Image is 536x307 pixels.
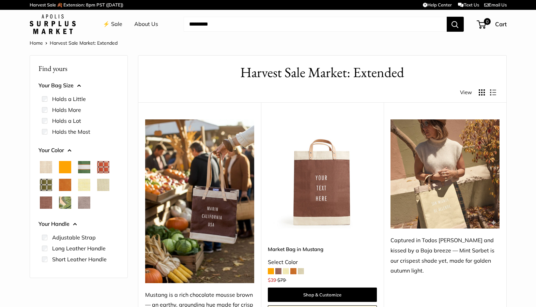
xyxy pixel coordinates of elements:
a: ⚡️ Sale [103,19,122,29]
a: Home [30,40,43,46]
a: Help Center [423,2,452,8]
div: Captured in Todos [PERSON_NAME] and kissed by a Baja breeze — Mint Sorbet is our crispest shade y... [390,235,500,276]
span: View [460,88,472,97]
button: Your Bag Size [39,81,119,91]
label: Holds the Most [52,128,90,136]
button: Orange [59,161,71,173]
button: Display products as list [490,89,496,96]
button: Natural [40,161,52,173]
button: Daisy [78,179,90,191]
label: Short Leather Handle [52,255,107,263]
button: Search [447,17,464,32]
span: Cart [495,20,507,28]
div: Select Color [268,257,377,267]
label: Holds a Lot [52,117,81,125]
h1: Harvest Sale Market: Extended [149,62,496,83]
a: Email Us [484,2,507,8]
span: $79 [277,277,286,283]
a: Text Us [458,2,479,8]
label: Holds a Little [52,95,86,103]
button: Display products as grid [479,89,485,96]
img: Captured in Todos Santos and kissed by a Baja breeze — Mint Sorbet is our crispest shade yet, mad... [390,119,500,229]
button: Your Color [39,145,119,156]
button: Palm Leaf [59,196,71,209]
span: $39 [268,277,276,283]
button: Court Green [78,161,90,173]
label: Adjustable Strap [52,233,96,242]
span: Harvest Sale Market: Extended [50,40,118,46]
img: Apolis: Surplus Market [30,14,76,34]
label: Holds More [52,106,81,114]
button: Your Handle [39,219,119,229]
a: 0 Cart [477,19,507,30]
button: Chenille Window Sage [40,179,52,191]
a: About Us [134,19,158,29]
button: Mint Sorbet [97,179,109,191]
a: Market Bag in MustangMarket Bag in Mustang [268,119,377,229]
span: 0 [484,18,490,25]
button: Mustang [40,196,52,209]
button: Cognac [59,179,71,191]
p: Find yours [39,62,119,75]
img: Market Bag in Mustang [268,119,377,229]
a: Shop & Customize [268,288,377,302]
button: Taupe [78,196,90,209]
a: Market Bag in Mustang [268,245,377,253]
label: Long Leather Handle [52,244,106,252]
img: Mustang is a rich chocolate mousse brown — an earthy, grounding hue made for crisp air and slow a... [145,119,254,283]
nav: Breadcrumb [30,39,118,47]
button: Chenille Window Brick [97,161,109,173]
input: Search... [184,17,447,32]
